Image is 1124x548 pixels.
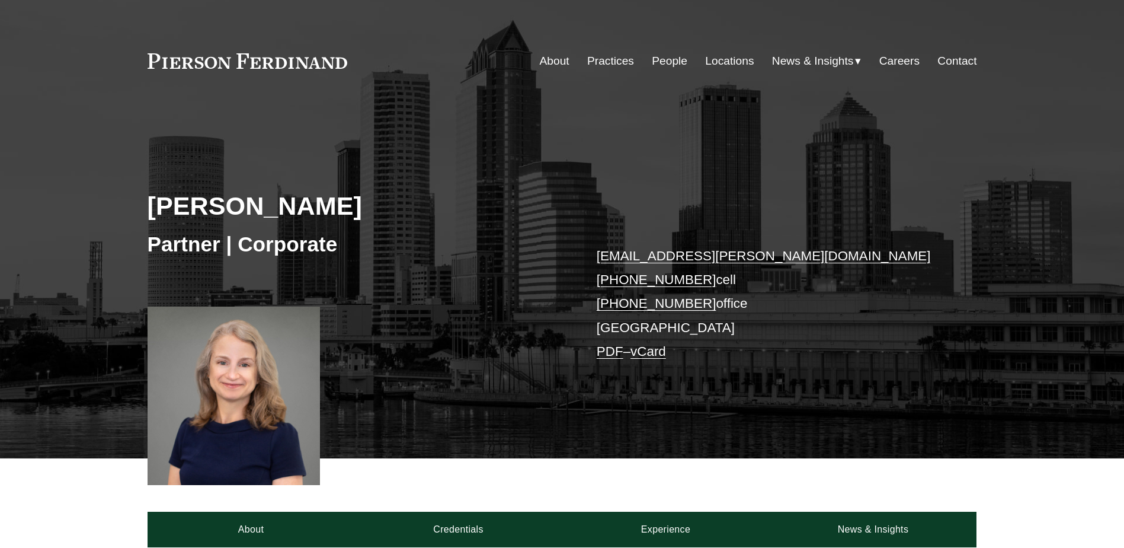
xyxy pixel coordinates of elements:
[772,51,854,72] span: News & Insights
[772,50,862,72] a: folder dropdown
[769,512,976,547] a: News & Insights
[587,50,634,72] a: Practices
[879,50,920,72] a: Careers
[597,244,942,364] p: cell office [GEOGRAPHIC_DATA] –
[597,248,931,263] a: [EMAIL_ADDRESS][PERSON_NAME][DOMAIN_NAME]
[705,50,754,72] a: Locations
[148,190,562,221] h2: [PERSON_NAME]
[148,512,355,547] a: About
[597,296,716,311] a: [PHONE_NUMBER]
[355,512,562,547] a: Credentials
[937,50,976,72] a: Contact
[148,231,562,257] h3: Partner | Corporate
[540,50,569,72] a: About
[597,272,716,287] a: [PHONE_NUMBER]
[652,50,687,72] a: People
[630,344,666,359] a: vCard
[597,344,623,359] a: PDF
[562,512,770,547] a: Experience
